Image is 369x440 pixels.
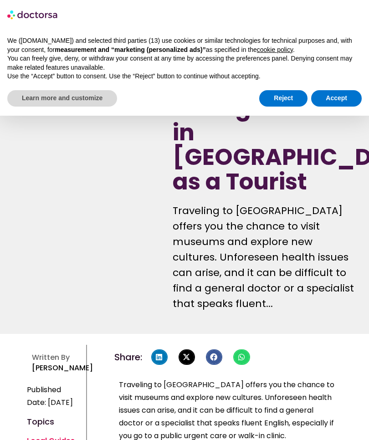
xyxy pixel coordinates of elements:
[32,353,87,362] h4: Written By
[27,418,82,425] h4: Topics
[7,7,58,22] img: logo
[7,90,117,107] button: Learn more and customize
[179,349,195,365] div: Share on x-twitter
[311,90,362,107] button: Accept
[114,353,142,362] h4: Share:
[151,349,168,365] div: Share on linkedin
[206,349,222,365] div: Share on facebook
[233,349,250,365] div: Share on whatsapp
[257,46,293,53] a: cookie policy
[27,384,82,409] span: Published Date: [DATE]
[55,46,205,53] strong: measurement and “marketing (personalized ads)”
[173,96,356,194] h1: Seeing a Doctor in [GEOGRAPHIC_DATA] as a Tourist
[7,36,362,54] p: We ([DOMAIN_NAME]) and selected third parties (13) use cookies or similar technologies for techni...
[27,96,150,284] img: Image from the blog post "how to see a doctor in portugal as a tourist"
[173,203,356,312] p: Traveling to [GEOGRAPHIC_DATA] offers you the chance to visit museums and explore new cultures. U...
[7,54,362,72] p: You can freely give, deny, or withdraw your consent at any time by accessing the preferences pane...
[7,72,362,81] p: Use the “Accept” button to consent. Use the “Reject” button to continue without accepting.
[259,90,307,107] button: Reject
[32,362,87,374] p: [PERSON_NAME]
